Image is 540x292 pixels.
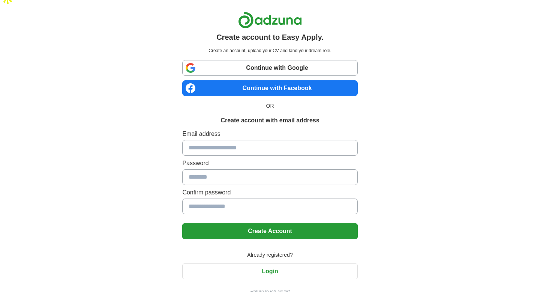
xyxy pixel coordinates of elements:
[182,80,357,96] a: Continue with Facebook
[182,223,357,239] button: Create Account
[182,268,357,274] a: Login
[238,12,302,29] img: Adzuna logo
[182,159,357,168] label: Password
[220,116,319,125] h1: Create account with email address
[184,47,356,54] p: Create an account, upload your CV and land your dream role.
[182,129,357,138] label: Email address
[182,263,357,279] button: Login
[182,188,357,197] label: Confirm password
[216,32,324,43] h1: Create account to Easy Apply.
[262,102,279,110] span: OR
[182,60,357,76] a: Continue with Google
[243,251,297,259] span: Already registered?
